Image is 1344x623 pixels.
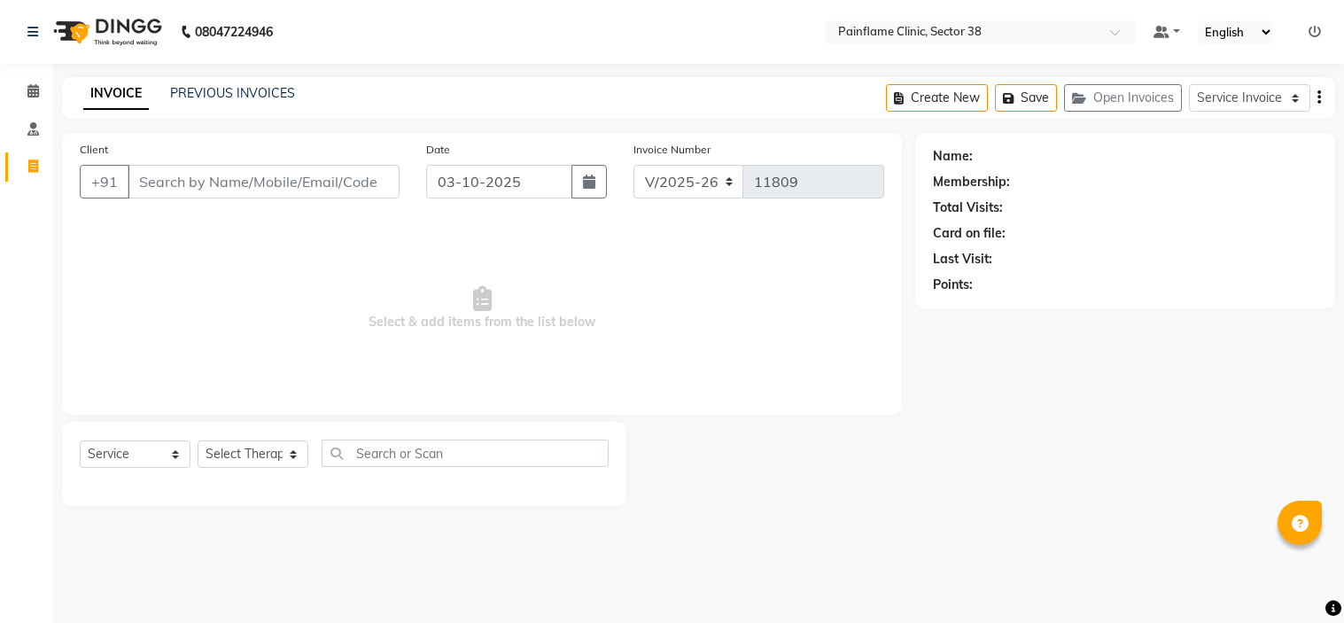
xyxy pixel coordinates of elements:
span: Select & add items from the list below [80,220,884,397]
a: PREVIOUS INVOICES [170,85,295,101]
input: Search by Name/Mobile/Email/Code [128,165,400,199]
div: Last Visit: [933,250,992,269]
label: Client [80,142,108,158]
button: Open Invoices [1064,84,1182,112]
button: Save [995,84,1057,112]
button: +91 [80,165,129,199]
iframe: chat widget [1270,552,1326,605]
div: Card on file: [933,224,1006,243]
img: logo [45,7,167,57]
div: Points: [933,276,973,294]
button: Create New [886,84,988,112]
div: Membership: [933,173,1010,191]
input: Search or Scan [322,440,609,467]
div: Name: [933,147,973,166]
a: INVOICE [83,78,149,110]
b: 08047224946 [195,7,273,57]
div: Total Visits: [933,199,1003,217]
label: Invoice Number [633,142,711,158]
label: Date [426,142,450,158]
